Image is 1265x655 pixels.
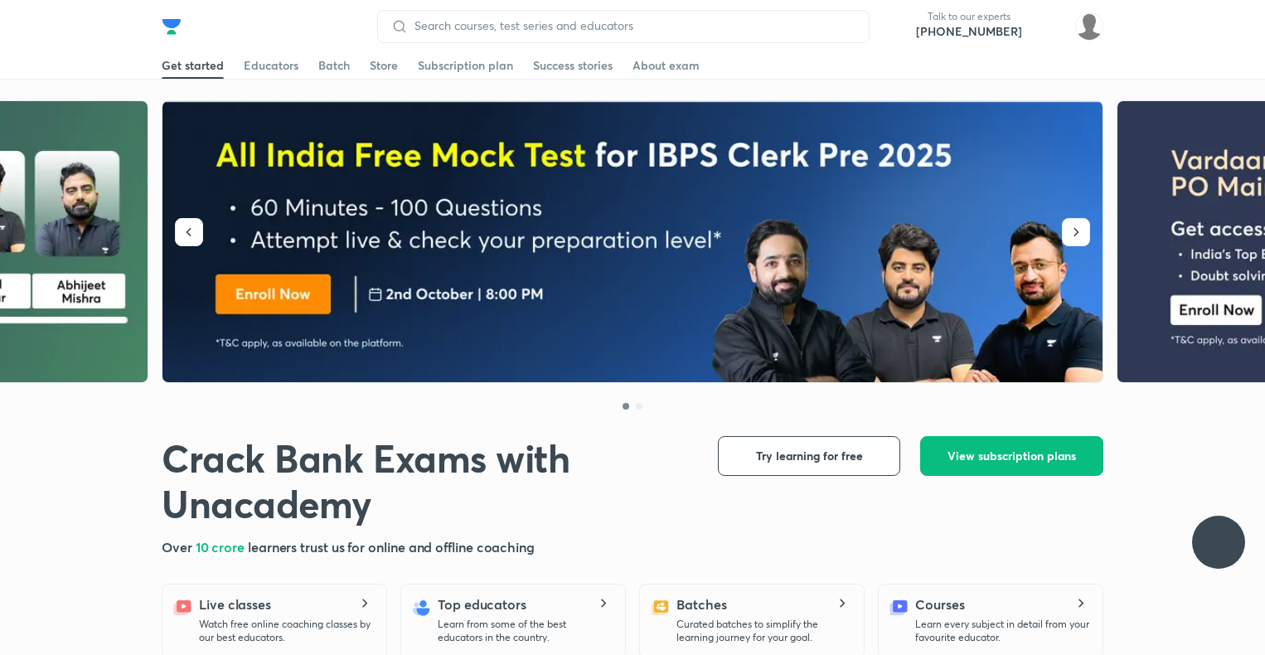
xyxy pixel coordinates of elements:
[162,538,196,556] span: Over
[244,57,298,74] div: Educators
[1075,12,1103,41] img: shruti garg
[1209,532,1229,552] img: ttu
[1035,13,1062,40] img: avatar
[948,448,1076,464] span: View subscription plans
[533,57,613,74] div: Success stories
[438,594,526,614] h5: Top educators
[370,57,398,74] div: Store
[438,618,612,644] p: Learn from some of the best educators in the country.
[370,52,398,79] a: Store
[883,10,916,43] img: call-us
[915,594,964,614] h5: Courses
[632,57,700,74] div: About exam
[162,52,224,79] a: Get started
[418,57,513,74] div: Subscription plan
[718,436,900,476] button: Try learning for free
[916,23,1022,40] a: [PHONE_NUMBER]
[244,52,298,79] a: Educators
[916,10,1022,23] p: Talk to our experts
[199,618,373,644] p: Watch free online coaching classes by our best educators.
[418,52,513,79] a: Subscription plan
[676,618,851,644] p: Curated batches to simplify the learning journey for your goal.
[632,52,700,79] a: About exam
[248,538,535,556] span: learners trust us for online and offline coaching
[920,436,1103,476] button: View subscription plans
[199,594,271,614] h5: Live classes
[915,618,1089,644] p: Learn every subject in detail from your favourite educator.
[676,594,726,614] h5: Batches
[162,17,182,36] img: Company Logo
[318,57,350,74] div: Batch
[196,538,248,556] span: 10 crore
[162,436,691,527] h1: Crack Bank Exams with Unacademy
[756,448,863,464] span: Try learning for free
[318,52,350,79] a: Batch
[408,19,855,32] input: Search courses, test series and educators
[162,57,224,74] div: Get started
[533,52,613,79] a: Success stories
